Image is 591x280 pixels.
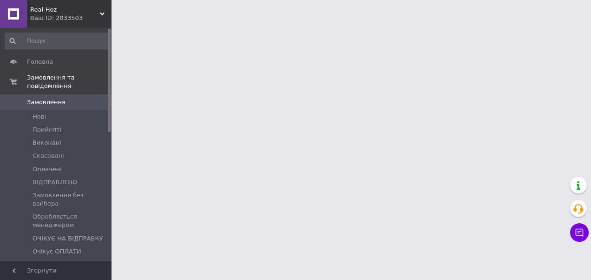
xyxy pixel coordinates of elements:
div: Ваш ID: 2833503 [30,14,112,22]
button: Чат з покупцем [570,223,589,242]
span: Очікує ОПЛАТИ [33,247,81,256]
span: ОЧІКУЄ НА ВІДПРАВКУ [33,234,103,243]
span: Замовлення без вайбера [33,191,109,208]
span: Виконані [33,139,61,147]
span: Очікує підтвердження [33,260,104,269]
span: Обробляється менеджером [33,213,109,229]
span: Замовлення та повідомлення [27,73,112,90]
span: Скасовані [33,152,64,160]
span: Нові [33,113,46,121]
span: ВІДПРАВЛЕНО [33,178,77,187]
span: Real-Hoz [30,6,100,14]
span: Замовлення [27,98,66,107]
span: Прийняті [33,126,61,134]
span: Головна [27,58,53,66]
span: Оплачені [33,165,62,173]
input: Пошук [5,33,110,49]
